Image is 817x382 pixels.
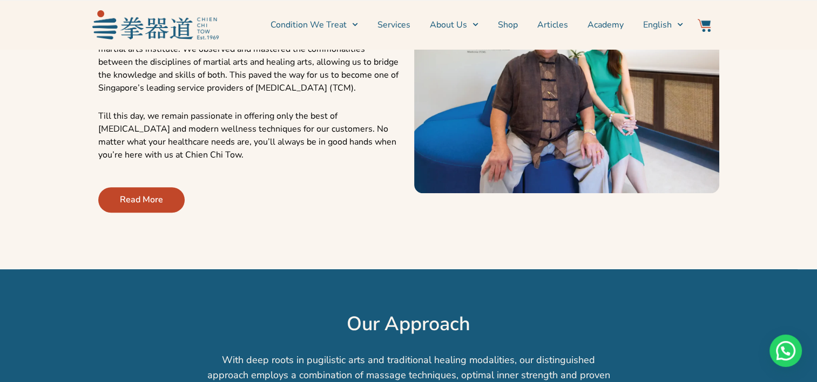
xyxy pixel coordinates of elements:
[588,11,624,38] a: Academy
[643,11,683,38] a: Switch to English
[537,11,568,38] a: Articles
[98,30,403,94] p: Our journey started in [DATE], when [PERSON_NAME] was first founded as a martial arts institute. ...
[224,11,683,38] nav: Menu
[271,11,358,38] a: Condition We Treat
[498,11,518,38] a: Shop
[769,335,802,367] div: Need help? WhatsApp contact
[98,187,185,213] a: Read More
[120,193,163,206] span: Read More
[698,19,711,32] img: Website Icon-03
[430,11,478,38] a: About Us
[377,11,410,38] a: Services
[643,18,672,31] span: English
[98,110,403,161] p: Till this day, we remain passionate in offering only the best of [MEDICAL_DATA] and modern wellne...
[25,312,792,336] h2: Our Approach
